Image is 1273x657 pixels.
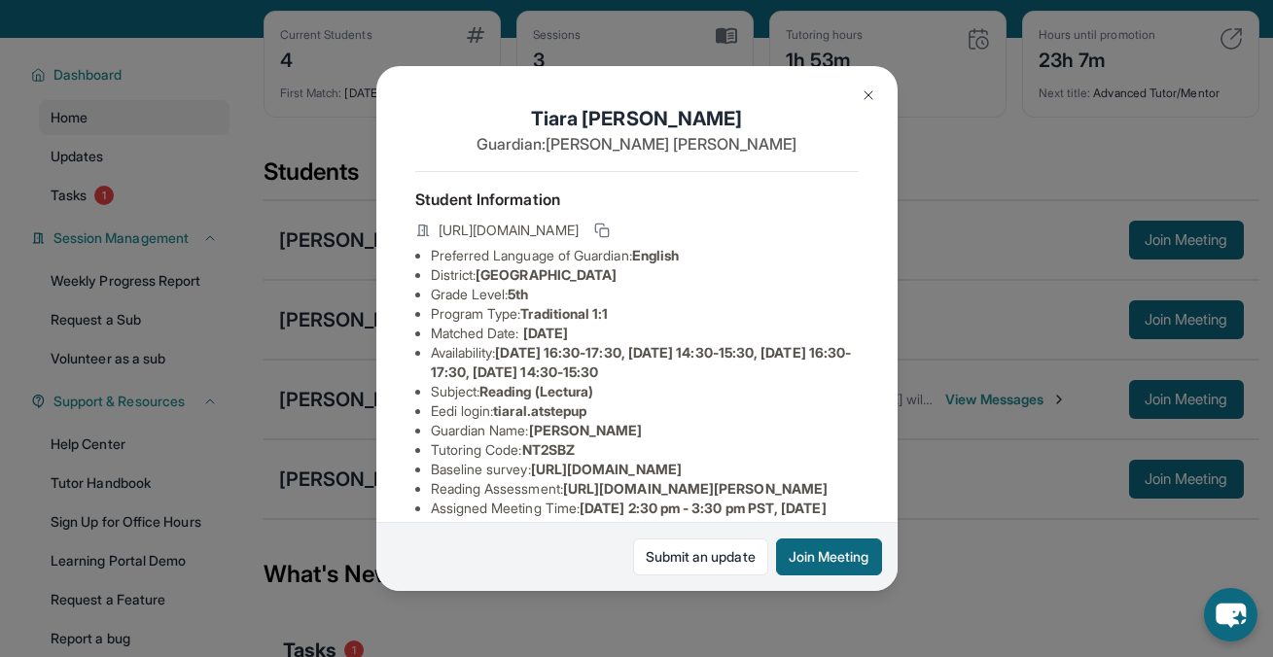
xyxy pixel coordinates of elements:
[431,382,859,401] li: Subject :
[776,538,882,575] button: Join Meeting
[431,324,859,343] li: Matched Date:
[1204,588,1257,641] button: chat-button
[531,461,682,477] span: [URL][DOMAIN_NAME]
[431,401,859,421] li: Eedi login :
[415,188,859,211] h4: Student Information
[431,285,859,304] li: Grade Level:
[563,480,828,497] span: [URL][DOMAIN_NAME][PERSON_NAME]
[431,460,859,479] li: Baseline survey :
[522,441,575,458] span: NT2SBZ
[590,219,614,242] button: Copy link
[633,538,768,575] a: Submit an update
[861,87,876,103] img: Close Icon
[415,132,859,156] p: Guardian: [PERSON_NAME] [PERSON_NAME]
[431,421,859,440] li: Guardian Name :
[439,221,579,240] span: [URL][DOMAIN_NAME]
[476,266,617,283] span: [GEOGRAPHIC_DATA]
[431,343,859,382] li: Availability:
[415,105,859,132] h1: Tiara [PERSON_NAME]
[431,500,827,536] span: [DATE] 2:30 pm - 3:30 pm PST, [DATE] 2:30 pm - 3:30 pm PST
[431,246,859,265] li: Preferred Language of Guardian:
[431,499,859,537] li: Assigned Meeting Time :
[479,383,593,399] span: Reading (Lectura)
[523,325,568,341] span: [DATE]
[529,422,643,438] span: [PERSON_NAME]
[431,265,859,285] li: District:
[508,286,528,302] span: 5th
[431,479,859,499] li: Reading Assessment :
[431,440,859,460] li: Tutoring Code :
[520,305,608,322] span: Traditional 1:1
[431,344,852,380] span: [DATE] 16:30-17:30, [DATE] 14:30-15:30, [DATE] 16:30-17:30, [DATE] 14:30-15:30
[493,402,586,419] span: tiaral.atstepup
[431,304,859,324] li: Program Type:
[632,247,680,263] span: English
